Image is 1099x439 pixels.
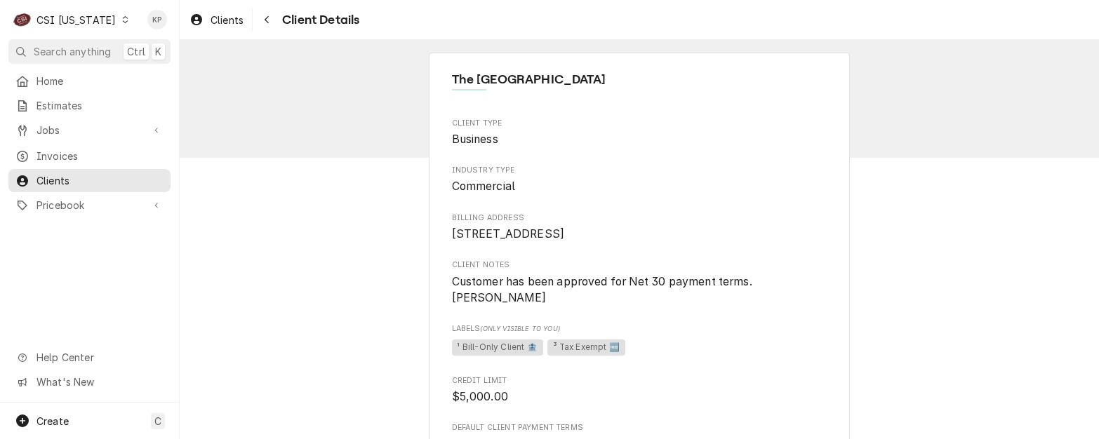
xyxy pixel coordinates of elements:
span: Search anything [34,44,111,59]
span: Client Type [452,118,827,129]
span: Credit Limit [452,375,827,386]
span: Industry Type [452,165,827,176]
span: Commercial [452,180,516,193]
div: Client Type [452,118,827,148]
span: [STREET_ADDRESS] [452,227,565,241]
a: Clients [184,8,249,32]
a: Invoices [8,144,171,168]
span: Industry Type [452,178,827,195]
span: Clients [36,173,164,188]
span: Home [36,74,164,88]
span: Business [452,133,498,146]
div: CSI [US_STATE] [36,13,116,27]
span: [object Object] [452,337,827,358]
span: (Only Visible to You) [480,325,559,332]
span: Default Client Payment Terms [452,422,827,433]
span: Credit Limit [452,389,827,405]
div: Industry Type [452,165,827,195]
span: Ctrl [127,44,145,59]
span: Jobs [36,123,142,137]
span: ³ Tax Exempt 🆓 [547,339,625,356]
span: C [154,414,161,428]
div: KP [147,10,167,29]
a: Home [8,69,171,93]
div: [object Object] [452,323,827,358]
a: Go to Pricebook [8,194,171,217]
span: Name [452,70,827,89]
div: Client Notes [452,259,827,306]
span: Billing Address [452,226,827,243]
span: What's New [36,374,162,389]
div: CSI Kentucky's Avatar [13,10,32,29]
span: Client Notes [452,273,827,306]
div: Billing Address [452,212,827,243]
span: Billing Address [452,212,827,224]
div: C [13,10,32,29]
span: Create [36,415,69,427]
a: Go to Help Center [8,346,171,369]
span: Client Type [452,131,827,148]
a: Go to Jobs [8,119,171,142]
a: Clients [8,169,171,192]
span: Estimates [36,98,164,113]
span: Pricebook [36,198,142,212]
div: Kym Parson's Avatar [147,10,167,29]
span: Client Notes [452,259,827,271]
span: Clients [211,13,244,27]
button: Navigate back [255,8,278,31]
span: Customer has been approved for Net 30 payment terms. [PERSON_NAME] [452,275,756,305]
span: Labels [452,323,827,335]
span: $5,000.00 [452,390,508,403]
span: ¹ Bill-Only Client 🏦 [452,339,543,356]
div: Credit Limit [452,375,827,405]
a: Estimates [8,94,171,117]
span: Help Center [36,350,162,365]
span: K [155,44,161,59]
span: Client Details [278,11,359,29]
div: Client Information [452,70,827,100]
button: Search anythingCtrlK [8,39,171,64]
a: Go to What's New [8,370,171,393]
span: Invoices [36,149,164,163]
